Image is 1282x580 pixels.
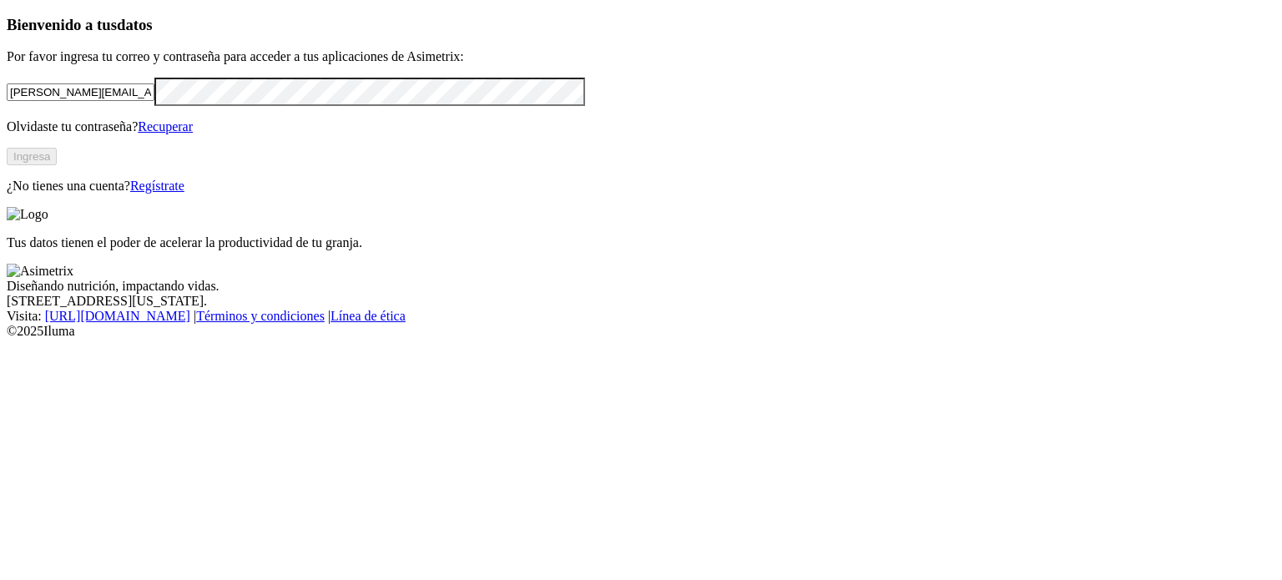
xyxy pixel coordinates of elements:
div: [STREET_ADDRESS][US_STATE]. [7,294,1275,309]
div: Visita : | | [7,309,1275,324]
h3: Bienvenido a tus [7,16,1275,34]
a: [URL][DOMAIN_NAME] [45,309,190,323]
img: Logo [7,207,48,222]
p: Por favor ingresa tu correo y contraseña para acceder a tus aplicaciones de Asimetrix: [7,49,1275,64]
a: Términos y condiciones [196,309,325,323]
span: datos [117,16,153,33]
a: Recuperar [138,119,193,134]
div: © 2025 Iluma [7,324,1275,339]
p: Tus datos tienen el poder de acelerar la productividad de tu granja. [7,235,1275,250]
a: Línea de ética [331,309,406,323]
p: Olvidaste tu contraseña? [7,119,1275,134]
button: Ingresa [7,148,57,165]
p: ¿No tienes una cuenta? [7,179,1275,194]
input: Tu correo [7,83,154,101]
a: Regístrate [130,179,184,193]
img: Asimetrix [7,264,73,279]
div: Diseñando nutrición, impactando vidas. [7,279,1275,294]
